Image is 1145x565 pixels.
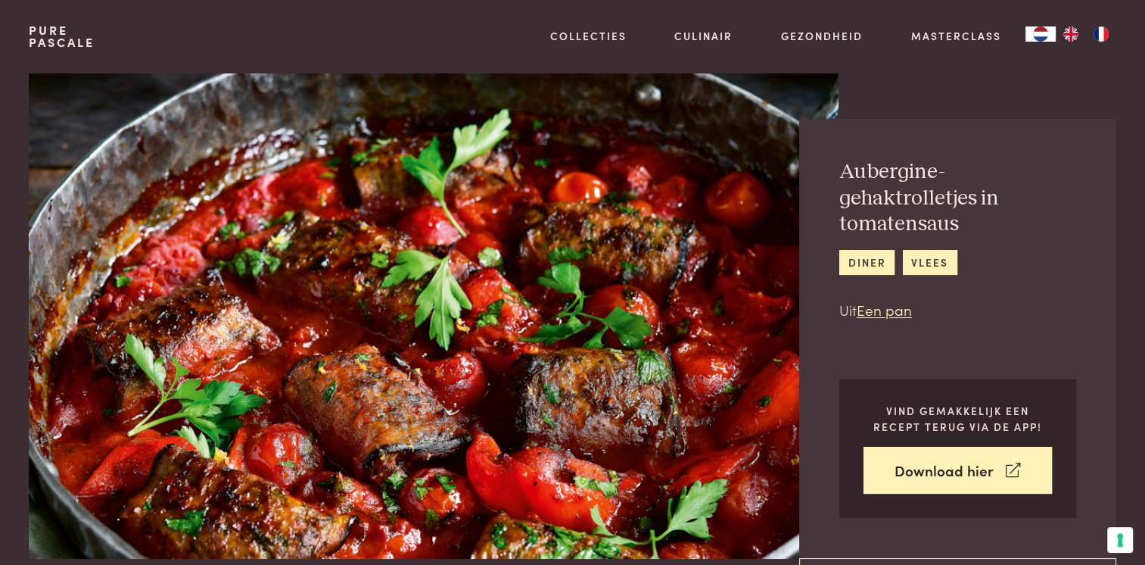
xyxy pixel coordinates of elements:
[29,73,838,559] img: Aubergine-gehaktrolletjes in tomatensaus
[1086,27,1116,42] a: FR
[29,24,95,48] a: PurePascale
[1107,527,1133,553] button: Uw voorkeuren voor toestemming voor trackingtechnologieën
[550,28,627,44] a: Collecties
[674,28,733,44] a: Culinair
[839,159,1076,238] h2: Aubergine-gehaktrolletjes in tomatensaus
[857,299,912,320] a: Een pan
[1025,27,1116,42] aside: Language selected: Nederlands
[863,403,1052,434] p: Vind gemakkelijk een recept terug via de app!
[863,447,1052,495] a: Download hier
[1056,27,1116,42] ul: Language list
[781,28,863,44] a: Gezondheid
[911,28,1001,44] a: Masterclass
[903,250,957,275] a: vlees
[1056,27,1086,42] a: EN
[1025,27,1056,42] a: NL
[1025,27,1056,42] div: Language
[839,299,1076,321] p: Uit
[839,250,895,275] a: diner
